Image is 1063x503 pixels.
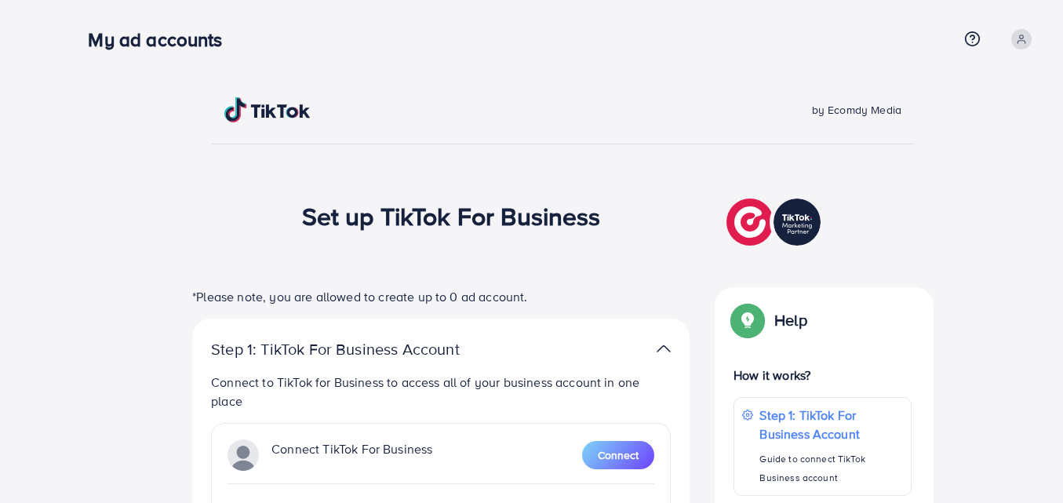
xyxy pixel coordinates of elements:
p: Guide to connect TikTok Business account [759,450,902,487]
p: How it works? [734,366,912,385]
img: Popup guide [734,306,762,334]
img: TikTok partner [657,337,671,360]
p: Help [774,311,807,330]
p: Step 1: TikTok For Business Account [759,406,902,443]
img: TikTok partner [726,195,825,250]
h1: Set up TikTok For Business [302,201,601,231]
span: by Ecomdy Media [812,102,901,118]
p: *Please note, you are allowed to create up to 0 ad account. [192,287,690,306]
img: TikTok [224,97,311,122]
h3: My ad accounts [88,28,235,51]
p: Step 1: TikTok For Business Account [211,340,509,359]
